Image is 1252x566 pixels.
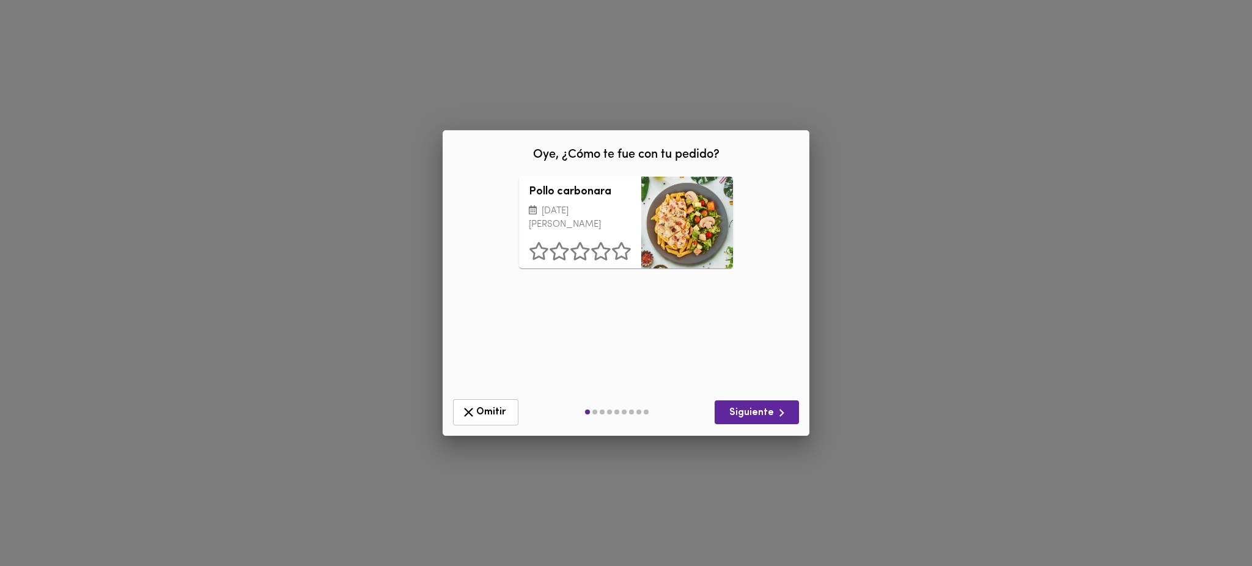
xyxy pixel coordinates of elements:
[724,405,789,421] span: Siguiente
[641,177,733,268] div: Pollo carbonara
[529,205,632,232] p: [DATE][PERSON_NAME]
[533,149,720,161] span: Oye, ¿Cómo te fue con tu pedido?
[461,405,510,420] span: Omitir
[453,399,518,425] button: Omitir
[1181,495,1240,554] iframe: Messagebird Livechat Widget
[715,400,799,424] button: Siguiente
[529,186,632,199] h3: Pollo carbonara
